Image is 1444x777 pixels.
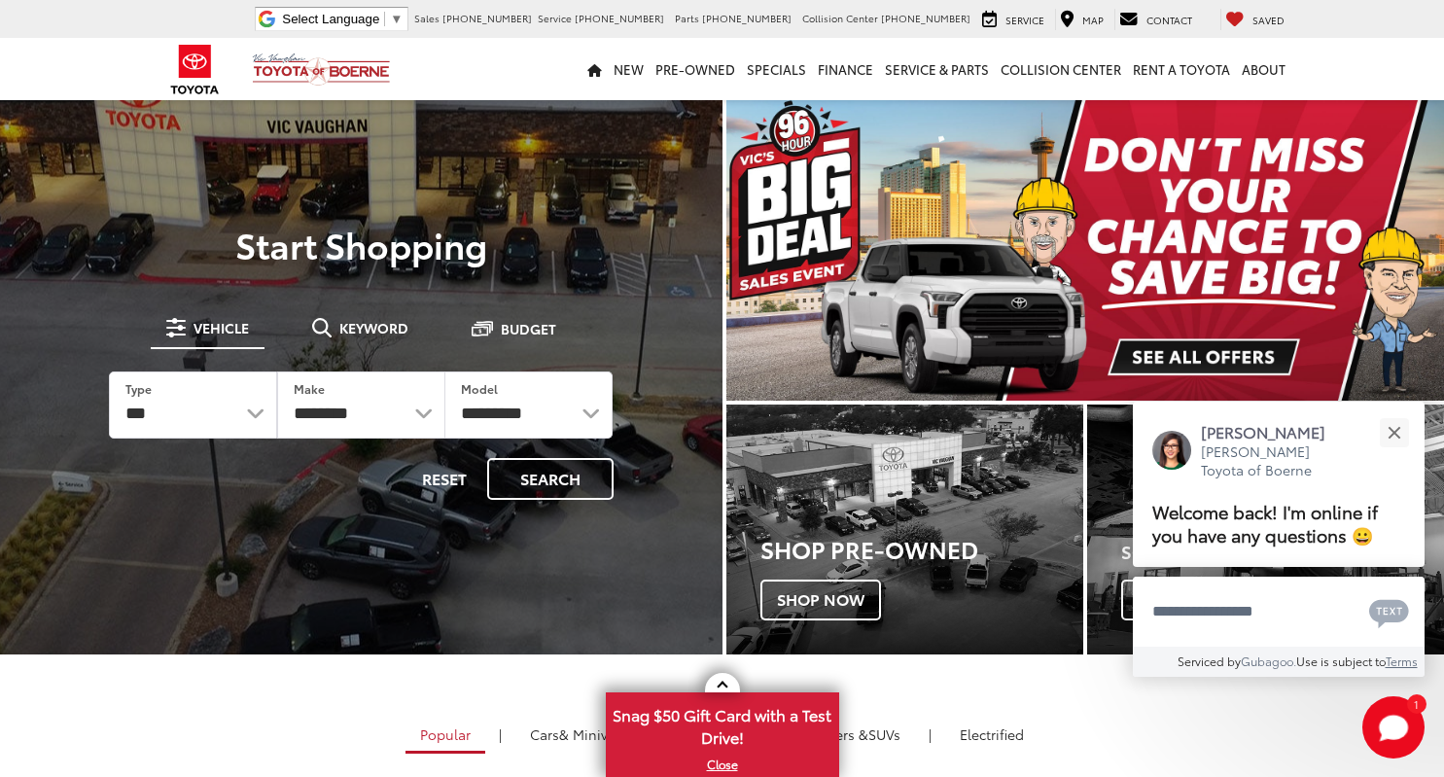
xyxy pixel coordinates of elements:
span: & Minivan [559,724,624,744]
svg: Text [1369,597,1409,628]
label: Model [461,380,498,397]
button: Search [487,458,614,500]
span: Shop Now [760,580,881,620]
a: Cars [515,718,639,751]
h3: Shop Pre-Owned [760,536,1083,561]
div: Toyota [726,405,1083,654]
span: [PHONE_NUMBER] [575,11,664,25]
span: ▼ [390,12,403,26]
span: [PHONE_NUMBER] [881,11,970,25]
a: SUVs [768,718,915,751]
a: Service [977,9,1049,30]
span: Saved [1252,13,1285,27]
a: New [608,38,650,100]
h4: Schedule Service [1121,543,1444,562]
label: Make [294,380,325,397]
a: Terms [1386,653,1418,669]
li: | [924,724,936,744]
button: Toggle Chat Window [1362,696,1425,759]
span: Budget [501,322,556,336]
span: Vehicle [194,321,249,335]
button: Close [1373,411,1415,453]
div: Toyota [1087,405,1444,654]
span: Parts [675,11,699,25]
img: Toyota [158,38,231,101]
a: Rent a Toyota [1127,38,1236,100]
img: Vic Vaughan Toyota of Boerne [252,53,391,87]
span: ​ [384,12,385,26]
a: Shop Pre-Owned Shop Now [726,405,1083,654]
p: Start Shopping [82,225,641,264]
span: [PHONE_NUMBER] [702,11,792,25]
a: Schedule Service Schedule Now [1087,405,1444,654]
a: Home [581,38,608,100]
span: Service [1005,13,1044,27]
a: Service & Parts: Opens in a new tab [879,38,995,100]
span: Contact [1146,13,1192,27]
span: Serviced by [1178,653,1241,669]
a: Pre-Owned [650,38,741,100]
label: Type [125,380,152,397]
a: Gubagoo. [1241,653,1296,669]
a: Electrified [945,718,1039,751]
span: Keyword [339,321,408,335]
a: Finance [812,38,879,100]
a: Popular [405,718,485,754]
textarea: Type your message [1133,577,1425,647]
a: About [1236,38,1291,100]
span: Service [538,11,572,25]
span: Select Language [282,12,379,26]
a: Contact [1114,9,1197,30]
svg: Start Chat [1362,696,1425,759]
span: Use is subject to [1296,653,1386,669]
a: Specials [741,38,812,100]
button: Chat with SMS [1363,589,1415,633]
a: Collision Center [995,38,1127,100]
li: | [494,724,507,744]
a: Map [1055,9,1109,30]
span: Map [1082,13,1104,27]
span: [PHONE_NUMBER] [442,11,532,25]
p: [PERSON_NAME] Toyota of Boerne [1201,442,1345,480]
button: Reset [405,458,483,500]
a: Select Language​ [282,12,403,26]
a: My Saved Vehicles [1220,9,1289,30]
span: Welcome back! I'm online if you have any questions 😀 [1152,498,1378,547]
span: 1 [1414,699,1419,708]
span: Schedule Now [1121,580,1279,620]
span: Sales [414,11,440,25]
span: Collision Center [802,11,878,25]
p: [PERSON_NAME] [1201,421,1345,442]
span: Snag $50 Gift Card with a Test Drive! [608,694,837,754]
div: Close[PERSON_NAME][PERSON_NAME] Toyota of BoerneWelcome back! I'm online if you have any question... [1133,402,1425,677]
